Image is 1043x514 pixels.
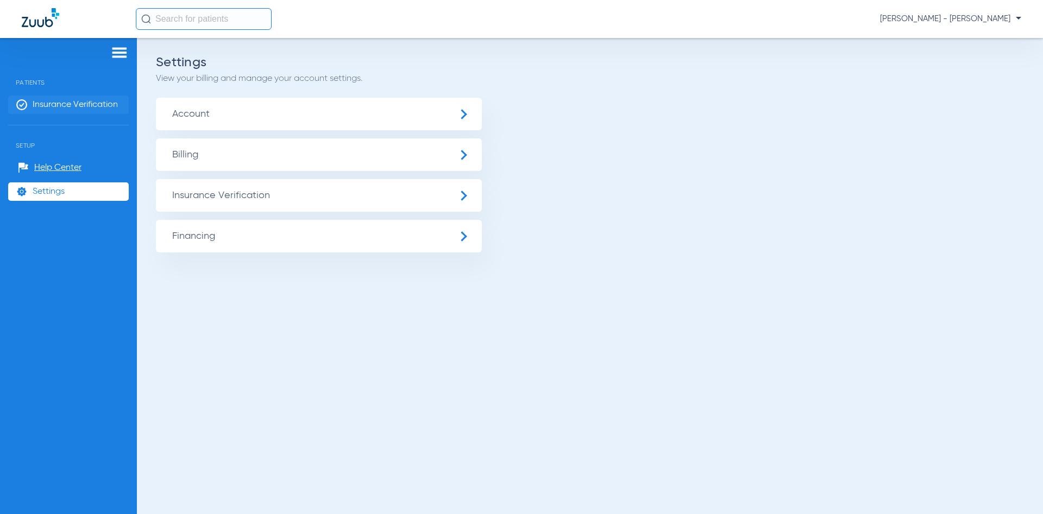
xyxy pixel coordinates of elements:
[880,14,1021,24] span: [PERSON_NAME] - [PERSON_NAME]
[22,8,59,27] img: Zuub Logo
[111,46,128,59] img: hamburger-icon
[8,62,129,86] span: Patients
[18,162,81,173] a: Help Center
[156,138,482,171] span: Billing
[156,57,1024,68] h2: Settings
[33,99,118,110] span: Insurance Verification
[156,98,482,130] span: Account
[34,162,81,173] span: Help Center
[156,220,482,252] span: Financing
[156,73,1024,84] p: View your billing and manage your account settings.
[33,186,65,197] span: Settings
[8,125,129,149] span: Setup
[136,8,272,30] input: Search for patients
[156,179,482,212] span: Insurance Verification
[141,14,151,24] img: Search Icon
